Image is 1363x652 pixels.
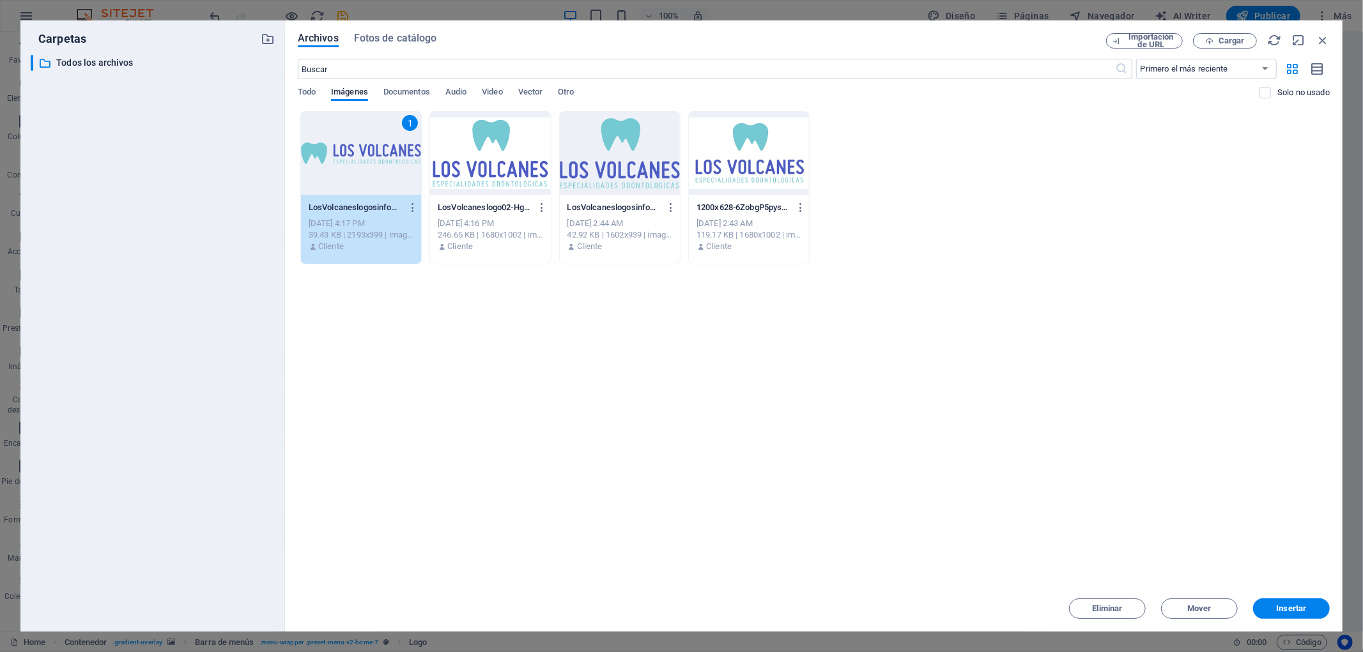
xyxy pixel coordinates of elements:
input: Buscar [298,59,1116,79]
span: Todo [298,84,316,102]
span: Vector [518,84,543,102]
p: Carpetas [31,31,86,47]
p: Cliente [577,241,603,252]
span: Cargar [1219,37,1245,45]
i: Crear carpeta [261,32,275,46]
button: Insertar [1253,598,1330,619]
p: Solo muestra los archivos que no están usándose en el sitio web. Los archivos añadidos durante es... [1277,87,1330,98]
p: Cliente [447,241,473,252]
div: 246.65 KB | 1680x1002 | image/jpeg [438,229,543,241]
button: Eliminar [1069,598,1146,619]
div: [DATE] 4:17 PM [309,218,413,229]
span: Video [482,84,502,102]
i: Volver a cargar [1267,33,1281,47]
span: Importación de URL [1125,33,1177,49]
button: Cargar [1193,33,1257,49]
p: Cliente [706,241,732,252]
div: ​ [31,55,33,71]
div: 39.43 KB | 2193x399 | image/png [309,229,413,241]
div: [DATE] 2:44 AM [567,218,672,229]
p: LosVolcaneslogosinfondo02-jSKXm04-GN76y0bbU3m59w.png [567,202,661,213]
p: Todos los archivos [56,56,251,70]
p: LosVolcaneslogo02-HgIAdcOREGCUp09RN14wMQ.jpg [438,202,531,213]
span: Insertar [1277,605,1307,612]
span: Imágenes [331,84,368,102]
p: LosVolcaneslogosinfondo01-eso_VGp41474StjbIImvEA.png [309,202,402,213]
span: Archivos [298,31,339,46]
span: Audio [445,84,466,102]
p: Cliente [318,241,344,252]
span: Documentos [383,84,430,102]
div: 42.92 KB | 1602x939 | image/png [567,229,672,241]
div: 1 [402,115,418,131]
span: Mover [1187,605,1211,612]
div: [DATE] 2:43 AM [697,218,801,229]
div: 119.17 KB | 1680x1002 | image/jpeg [697,229,801,241]
span: Eliminar [1093,605,1123,612]
i: Minimizar [1291,33,1305,47]
button: Importación de URL [1106,33,1183,49]
i: Cerrar [1316,33,1330,47]
span: Otro [558,84,574,102]
span: Fotos de catálogo [354,31,437,46]
p: 1200x628-6ZobgP5pys0f7kbA9R2G2g.jpg [697,202,790,213]
button: Mover [1161,598,1238,619]
div: [DATE] 4:16 PM [438,218,543,229]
